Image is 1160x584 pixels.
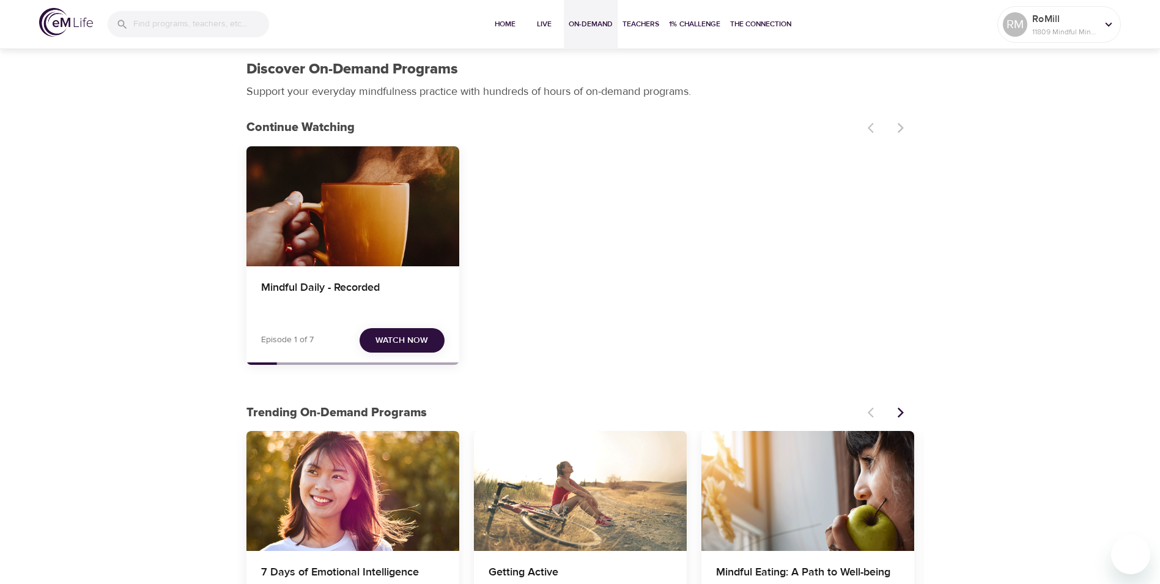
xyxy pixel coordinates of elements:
span: Watch Now [375,333,428,348]
h4: Mindful Daily - Recorded [261,281,445,310]
button: Mindful Eating: A Path to Well-being [701,431,914,551]
p: 11809 Mindful Minutes [1032,26,1097,37]
span: Live [530,18,559,31]
span: 1% Challenge [669,18,720,31]
div: RM [1003,12,1027,37]
span: On-Demand [569,18,613,31]
button: Watch Now [360,328,445,353]
h1: Discover On-Demand Programs [246,61,458,78]
button: Next items [887,399,914,426]
button: Mindful Daily - Recorded [246,146,459,266]
span: The Connection [730,18,791,31]
p: Trending On-Demand Programs [246,403,860,422]
button: Getting Active [474,431,687,551]
button: 7 Days of Emotional Intelligence [246,431,459,551]
p: RoMill [1032,12,1097,26]
p: Support your everyday mindfulness practice with hundreds of hours of on-demand programs. [246,83,705,100]
iframe: Button to launch messaging window [1111,535,1150,574]
span: Teachers [622,18,659,31]
span: Home [490,18,520,31]
p: Episode 1 of 7 [261,334,314,346]
img: logo [39,8,93,37]
input: Find programs, teachers, etc... [133,11,269,37]
h3: Continue Watching [246,121,860,135]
